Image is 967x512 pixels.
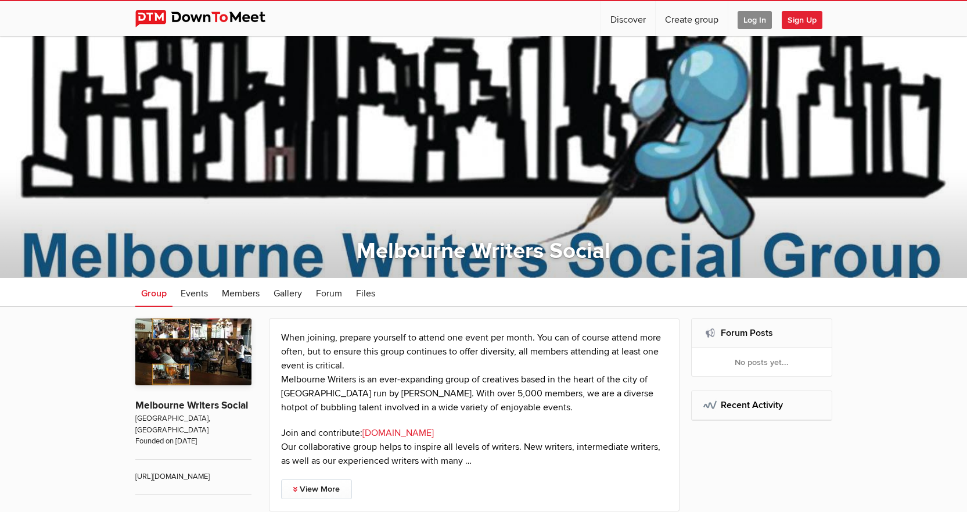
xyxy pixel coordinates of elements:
span: [URL][DOMAIN_NAME] [135,459,251,482]
span: Sign Up [782,11,822,29]
span: Events [181,288,208,299]
p: Join and contribute: Our collaborative group helps to inspire all levels of writers. New writers,... [281,426,668,468]
a: Discover [601,1,655,36]
a: Log In [728,1,781,36]
a: Events [175,278,214,307]
h2: Recent Activity [703,391,820,419]
img: Melbourne Writers Social [135,318,251,385]
a: View More [281,479,352,499]
div: No posts yet... [692,348,832,376]
a: Files [350,278,381,307]
a: Group [135,278,172,307]
img: DownToMeet [135,10,283,27]
a: Members [216,278,265,307]
span: Forum [316,288,342,299]
p: When joining, prepare yourself to attend one event per month. You can of course attend more often... [281,331,668,414]
span: [GEOGRAPHIC_DATA], [GEOGRAPHIC_DATA] [135,413,251,436]
a: Forum [310,278,348,307]
a: Create group [656,1,728,36]
a: [DOMAIN_NAME] [362,427,434,439]
span: Files [356,288,375,299]
span: Gallery [274,288,302,299]
span: Founded on [DATE] [135,436,251,447]
a: Sign Up [782,1,832,36]
span: Log In [738,11,772,29]
span: Members [222,288,260,299]
span: Group [141,288,167,299]
a: Forum Posts [721,327,773,339]
a: Gallery [268,278,308,307]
